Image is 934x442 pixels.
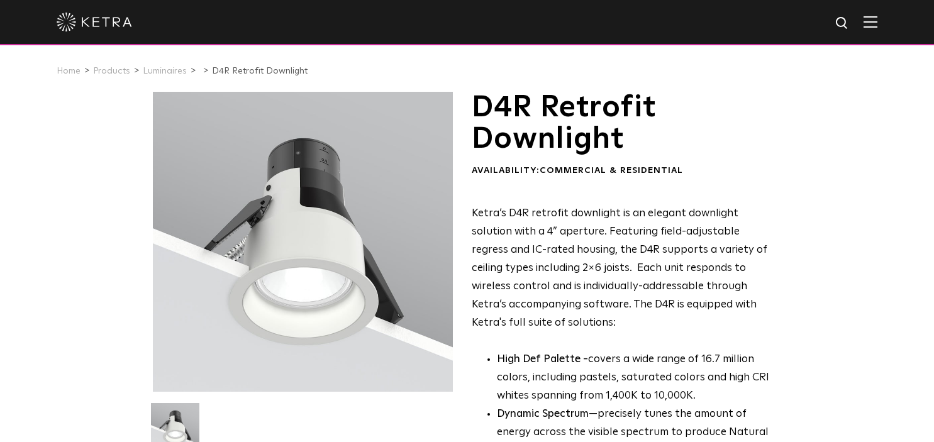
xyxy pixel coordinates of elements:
strong: Dynamic Spectrum [497,409,589,419]
p: Ketra’s D4R retrofit downlight is an elegant downlight solution with a 4” aperture. Featuring fie... [472,205,778,332]
a: D4R Retrofit Downlight [212,67,308,75]
span: Commercial & Residential [540,166,683,175]
img: ketra-logo-2019-white [57,13,132,31]
img: Hamburger%20Nav.svg [864,16,877,28]
a: Home [57,67,81,75]
strong: High Def Palette - [497,354,588,365]
div: Availability: [472,165,778,177]
img: search icon [835,16,850,31]
a: Products [93,67,130,75]
p: covers a wide range of 16.7 million colors, including pastels, saturated colors and high CRI whit... [497,351,778,406]
a: Luminaires [143,67,187,75]
h1: D4R Retrofit Downlight [472,92,778,155]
